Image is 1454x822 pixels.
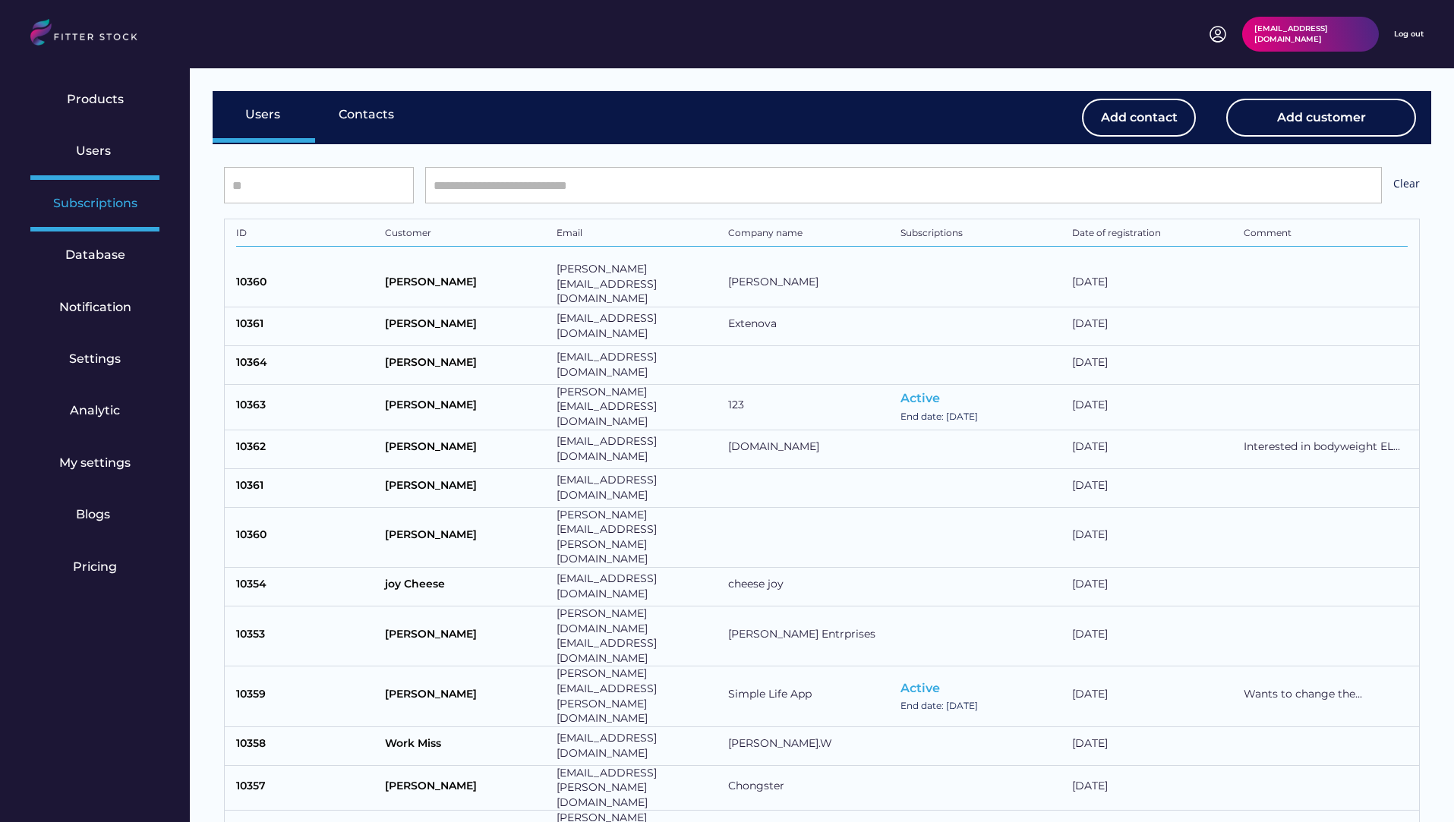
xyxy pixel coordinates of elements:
[76,506,114,523] div: Blogs
[385,317,549,335] div: [PERSON_NAME]
[900,390,940,407] div: Active
[728,779,892,798] div: Chongster
[385,275,549,294] div: [PERSON_NAME]
[900,227,1064,242] div: Subscriptions
[1072,478,1236,497] div: [DATE]
[385,779,549,798] div: [PERSON_NAME]
[30,19,150,50] img: LOGO.svg
[236,227,377,242] div: ID
[557,434,721,464] div: [EMAIL_ADDRESS][DOMAIN_NAME]
[1072,577,1236,596] div: [DATE]
[385,398,549,417] div: [PERSON_NAME]
[53,195,137,212] div: Subscriptions
[236,528,377,546] div: 10360
[385,736,549,755] div: Work Miss
[557,731,721,761] div: [EMAIL_ADDRESS][DOMAIN_NAME]
[385,627,549,646] div: [PERSON_NAME]
[385,687,549,706] div: [PERSON_NAME]
[236,736,377,755] div: 10358
[1072,627,1236,646] div: [DATE]
[1244,227,1408,242] div: Comment
[245,106,283,123] div: Users
[1393,176,1420,195] div: Clear
[385,439,549,458] div: [PERSON_NAME]
[728,439,892,458] div: [DOMAIN_NAME]
[557,666,721,726] div: [PERSON_NAME][EMAIL_ADDRESS][PERSON_NAME][DOMAIN_NAME]
[1226,99,1416,137] button: Add customer
[76,143,114,159] div: Users
[1072,275,1236,294] div: [DATE]
[236,355,377,374] div: 10364
[1072,779,1236,798] div: [DATE]
[557,508,721,567] div: [PERSON_NAME][EMAIL_ADDRESS][PERSON_NAME][DOMAIN_NAME]
[236,627,377,646] div: 10353
[557,262,721,307] div: [PERSON_NAME][EMAIL_ADDRESS][DOMAIN_NAME]
[557,473,721,502] div: [EMAIL_ADDRESS][DOMAIN_NAME]
[557,606,721,666] div: [PERSON_NAME][DOMAIN_NAME][EMAIL_ADDRESS][DOMAIN_NAME]
[69,351,121,367] div: Settings
[236,779,377,798] div: 10357
[1072,227,1236,242] div: Date of registration
[1072,687,1236,706] div: [DATE]
[1072,736,1236,755] div: [DATE]
[1244,687,1408,702] div: Wants to change the...
[728,317,892,335] div: Extenova
[65,247,125,263] div: Database
[1072,317,1236,335] div: [DATE]
[385,577,549,596] div: joy Cheese
[1072,398,1236,417] div: [DATE]
[67,91,124,108] div: Products
[557,572,721,601] div: [EMAIL_ADDRESS][DOMAIN_NAME]
[1394,29,1424,39] div: Log out
[236,687,377,706] div: 10359
[236,478,377,497] div: 10361
[728,687,892,706] div: Simple Life App
[728,275,892,294] div: [PERSON_NAME]
[385,478,549,497] div: [PERSON_NAME]
[1082,99,1196,137] button: Add contact
[385,227,549,242] div: Customer
[900,411,978,424] div: End date: [DATE]
[728,398,892,417] div: 123
[236,275,377,294] div: 10360
[236,398,377,417] div: 10363
[1244,439,1408,455] div: Interested in bodyweight EL...
[236,317,377,335] div: 10361
[1072,439,1236,458] div: [DATE]
[59,299,131,316] div: Notification
[70,402,120,419] div: Analytic
[728,627,892,646] div: [PERSON_NAME] Entrprises
[557,227,721,242] div: Email
[236,439,377,458] div: 10362
[385,528,549,546] div: [PERSON_NAME]
[557,766,721,811] div: [EMAIL_ADDRESS][PERSON_NAME][DOMAIN_NAME]
[900,680,940,697] div: Active
[59,455,131,471] div: My settings
[385,355,549,374] div: [PERSON_NAME]
[236,577,377,596] div: 10354
[1072,355,1236,374] div: [DATE]
[728,227,892,242] div: Company name
[557,385,721,430] div: [PERSON_NAME][EMAIL_ADDRESS][DOMAIN_NAME]
[900,700,978,713] div: End date: [DATE]
[339,106,394,123] div: Contacts
[73,559,117,575] div: Pricing
[1209,25,1227,43] img: profile-circle.svg
[728,577,892,596] div: cheese joy
[1390,761,1439,807] iframe: chat widget
[557,311,721,341] div: [EMAIL_ADDRESS][DOMAIN_NAME]
[1254,24,1367,45] div: [EMAIL_ADDRESS][DOMAIN_NAME]
[557,350,721,380] div: [EMAIL_ADDRESS][DOMAIN_NAME]
[728,736,892,755] div: [PERSON_NAME].W
[1072,528,1236,546] div: [DATE]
